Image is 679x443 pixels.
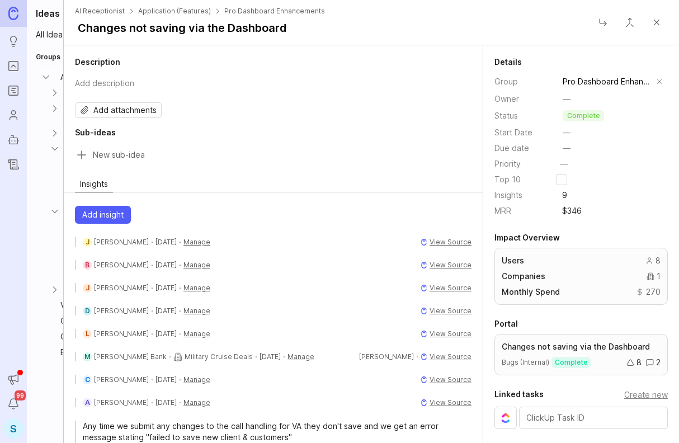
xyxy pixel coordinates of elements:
button: Close button [592,11,614,34]
a: All Ideas [31,27,177,43]
span: Owner [494,94,519,103]
span: View Source [430,375,471,384]
span: Priority [494,159,521,168]
button: — [556,91,577,107]
a: OC [56,329,161,345]
a: View Source [430,238,471,247]
button: Due date [556,140,577,156]
a: Portal [3,56,23,76]
span: Companies [502,271,545,282]
span: Due date [494,143,529,153]
button: Manage [183,375,210,384]
h2: Groups [36,53,60,62]
a: View Source [430,284,471,293]
div: toggle menu [556,107,668,125]
button: Manage [183,260,210,270]
button: Manage [183,329,210,338]
span: $346 [556,204,588,217]
button: title [71,18,293,38]
a: Changelog [3,154,23,175]
time: [DATE] [260,352,281,361]
h1: Ideas [31,7,177,20]
span: Group [494,77,518,86]
button: Billing & Partners expand [45,141,65,157]
h2: Details [494,56,668,68]
span: Status [494,111,518,120]
div: 8 [626,359,642,366]
a: AI Receptionist [56,69,161,85]
p: Changes not saving via the Dashboard [502,341,661,352]
span: Monthly Spend [502,286,560,298]
a: Changes not saving via the DashboardBugs (Internal)complete82 [502,341,661,368]
a: View Source [430,329,471,338]
button: Application (Features) expand [45,125,65,141]
div: · [283,353,285,361]
button: Manage [183,283,210,293]
div: 2 [646,359,661,366]
input: Pro Dashboard Enhancements [563,76,650,88]
div: · [255,353,257,361]
button: Manage [183,306,210,315]
div: · [416,353,418,361]
span: Start Date [494,128,532,137]
a: Bugs [56,345,161,360]
span: MRR [494,206,511,215]
span: Insights [494,190,522,200]
button: Manage [183,237,210,247]
div: S [3,418,23,439]
span: 9 [556,188,573,201]
button: Close button [619,11,641,34]
button: Close [645,11,668,34]
p: complete [567,111,600,120]
span: Military Cruise Deals [185,352,253,361]
a: Ideas [3,31,23,51]
h2: Linked tasks [494,389,544,400]
span: 8 [656,255,661,266]
h2: Sub-ideas [75,127,471,138]
a: View Source [430,307,471,315]
a: Autopilot [3,130,23,150]
img: Canny Home [8,7,18,20]
input: Top 10 [556,174,567,185]
span: 99 [15,390,26,400]
button: remove selection [652,74,667,89]
p: complete [555,358,587,367]
a: View Source [430,375,471,384]
h2: Description [75,56,471,68]
a: Users [3,105,23,125]
p: Any time we submit any changes to the call handling for VA they don't save and we get an error me... [83,421,471,443]
h2: Portal [494,318,668,329]
span: Top 10 [494,175,521,184]
a: View Source [430,352,471,361]
button: Ops & Excellence expand [45,204,65,219]
button: description [71,72,471,93]
div: toggle menu [556,72,668,91]
button: Manage [183,398,210,407]
button: Start Date [556,125,577,140]
img: ClickUp [501,413,511,423]
button: AI Receptionist expand [36,69,56,85]
input: ClickUp Task ID [526,412,661,424]
button: Manage [287,352,314,361]
a: Virtual Receptionist [56,298,161,313]
button: Announcements [3,369,23,389]
a: Chat [56,313,161,329]
a: Roadmaps [3,81,23,101]
span: 270 [646,286,661,298]
h2: Impact Overview [494,232,668,243]
button: Tools/Infrastructure expand [45,282,65,298]
span: AI Receptionist Application (Features) Pro Dashboard Enhancements [75,7,592,16]
span: Users [502,255,524,266]
span: [PERSON_NAME] [359,352,414,361]
span: View Source [430,398,471,407]
button: — [556,157,572,171]
button: Core Experience expand [45,85,65,101]
span: 1 [657,271,661,282]
span: Bugs (Internal) [502,358,549,367]
a: View Source [430,261,471,270]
